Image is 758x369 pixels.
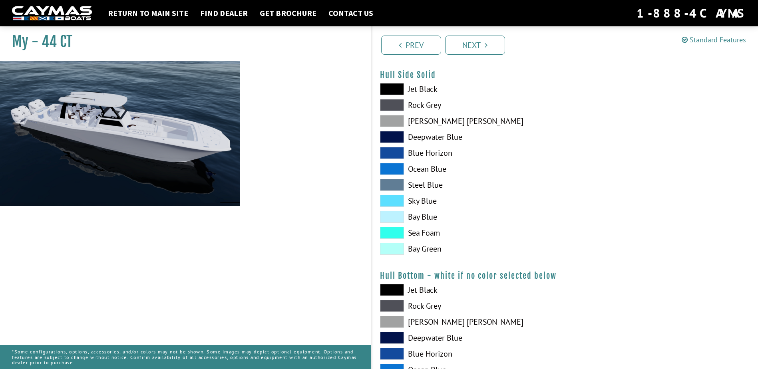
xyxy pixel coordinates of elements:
[380,211,557,223] label: Bay Blue
[380,316,557,328] label: [PERSON_NAME] [PERSON_NAME]
[381,36,441,55] a: Prev
[104,8,192,18] a: Return to main site
[380,284,557,296] label: Jet Black
[380,131,557,143] label: Deepwater Blue
[380,83,557,95] label: Jet Black
[380,300,557,312] label: Rock Grey
[380,163,557,175] label: Ocean Blue
[380,147,557,159] label: Blue Horizon
[380,70,750,80] h4: Hull Side Solid
[380,227,557,239] label: Sea Foam
[682,35,746,44] a: Standard Features
[380,332,557,344] label: Deepwater Blue
[380,195,557,207] label: Sky Blue
[380,179,557,191] label: Steel Blue
[637,4,746,22] div: 1-888-4CAYMAS
[12,345,359,369] p: *Some configurations, options, accessories, and/or colors may not be shown. Some images may depic...
[324,8,377,18] a: Contact Us
[256,8,320,18] a: Get Brochure
[380,271,750,281] h4: Hull Bottom - white if no color selected below
[380,348,557,360] label: Blue Horizon
[380,115,557,127] label: [PERSON_NAME] [PERSON_NAME]
[445,36,505,55] a: Next
[380,243,557,255] label: Bay Green
[196,8,252,18] a: Find Dealer
[12,33,351,51] h1: My - 44 CT
[12,6,92,21] img: white-logo-c9c8dbefe5ff5ceceb0f0178aa75bf4bb51f6bca0971e226c86eb53dfe498488.png
[380,99,557,111] label: Rock Grey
